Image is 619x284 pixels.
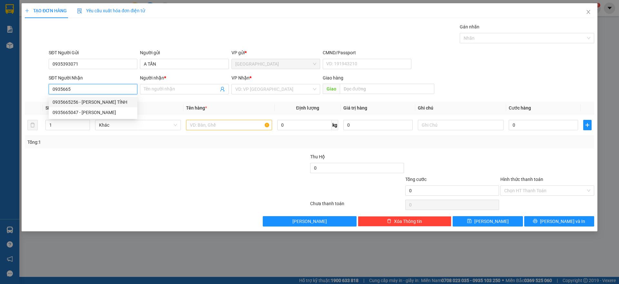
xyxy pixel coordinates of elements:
[27,139,239,146] div: Tổng: 1
[358,216,452,226] button: deleteXóa Thông tin
[231,75,250,80] span: VP Nhận
[77,8,82,14] img: icon
[263,216,357,226] button: [PERSON_NAME]
[453,216,523,226] button: save[PERSON_NAME]
[235,59,316,69] span: Nha Trang
[292,218,327,225] span: [PERSON_NAME]
[54,25,89,30] b: [DOMAIN_NAME]
[53,99,133,106] div: 0935665256 - [PERSON_NAME] TÍNH
[49,107,137,118] div: 0935665047 - MINH DŨNG
[140,74,229,81] div: Người nhận
[500,177,543,182] label: Hình thức thanh toán
[332,120,338,130] span: kg
[99,120,177,130] span: Khác
[27,120,38,130] button: delete
[579,3,597,21] button: Close
[49,97,137,107] div: 0935665256 - CAO ĐỨC TÍNH
[70,8,85,24] img: logo.jpg
[323,84,340,94] span: Giao
[394,218,422,225] span: Xóa Thông tin
[474,218,509,225] span: [PERSON_NAME]
[49,49,137,56] div: SĐT Người Gửi
[296,105,319,110] span: Định lượng
[45,105,51,110] span: SL
[77,8,145,13] span: Yêu cầu xuất hóa đơn điện tử
[231,49,320,56] div: VP gửi
[186,120,272,130] input: VD: Bàn, Ghế
[8,8,40,40] img: logo.jpg
[8,42,36,72] b: [PERSON_NAME]
[586,9,591,15] span: close
[54,31,89,39] li: (c) 2017
[310,154,325,159] span: Thu Hộ
[53,109,133,116] div: 0935665047 - [PERSON_NAME]
[25,8,29,13] span: plus
[405,177,427,182] span: Tổng cước
[309,200,405,211] div: Chưa thanh toán
[540,218,585,225] span: [PERSON_NAME] và In
[387,219,391,224] span: delete
[343,120,413,130] input: 0
[583,120,592,130] button: plus
[509,105,531,110] span: Cước hàng
[533,219,537,224] span: printer
[343,105,367,110] span: Giá trị hàng
[467,219,472,224] span: save
[186,105,207,110] span: Tên hàng
[323,49,411,56] div: CMND/Passport
[25,8,67,13] span: TẠO ĐƠN HÀNG
[340,84,434,94] input: Dọc đường
[524,216,594,226] button: printer[PERSON_NAME] và In
[460,24,479,29] label: Gán nhãn
[220,87,225,92] span: user-add
[42,9,62,51] b: BIÊN NHẬN GỬI HÀNG
[140,49,229,56] div: Người gửi
[415,102,506,114] th: Ghi chú
[418,120,504,130] input: Ghi Chú
[323,75,343,80] span: Giao hàng
[584,122,591,128] span: plus
[49,74,137,81] div: SĐT Người Nhận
